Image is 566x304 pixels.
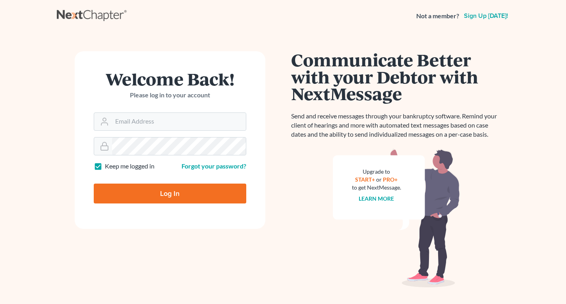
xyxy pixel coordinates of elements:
[182,162,246,170] a: Forgot your password?
[112,113,246,130] input: Email Address
[416,12,459,21] strong: Not a member?
[291,112,502,139] p: Send and receive messages through your bankruptcy software. Remind your client of hearings and mo...
[462,13,510,19] a: Sign up [DATE]!
[355,176,375,183] a: START+
[383,176,398,183] a: PRO+
[94,184,246,203] input: Log In
[105,162,155,171] label: Keep me logged in
[94,91,246,100] p: Please log in to your account
[333,149,460,288] img: nextmessage_bg-59042aed3d76b12b5cd301f8e5b87938c9018125f34e5fa2b7a6b67550977c72.svg
[94,70,246,87] h1: Welcome Back!
[376,176,382,183] span: or
[291,51,502,102] h1: Communicate Better with your Debtor with NextMessage
[352,168,401,176] div: Upgrade to
[359,195,394,202] a: Learn more
[352,184,401,192] div: to get NextMessage.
